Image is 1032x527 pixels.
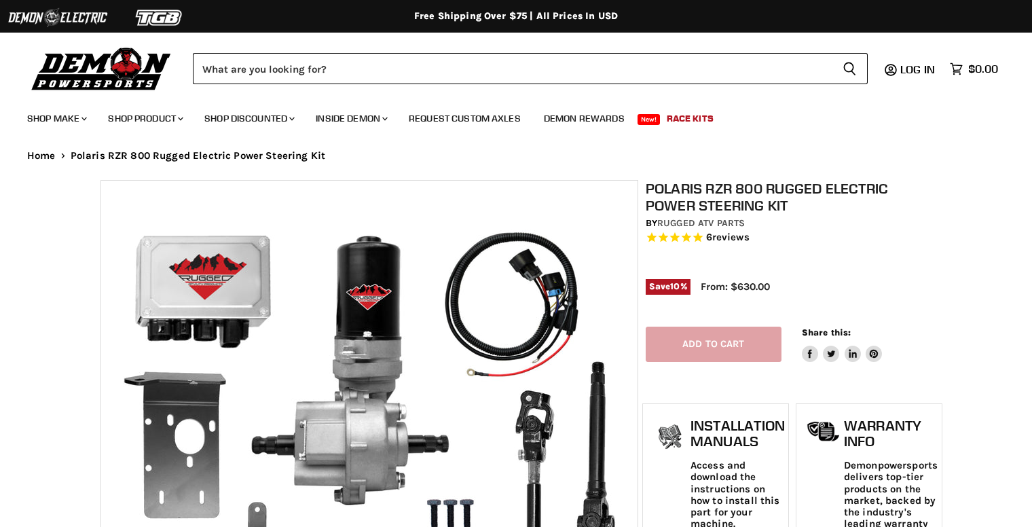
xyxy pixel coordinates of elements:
[894,63,943,75] a: Log in
[844,418,938,450] h1: Warranty Info
[638,114,661,125] span: New!
[399,105,531,132] a: Request Custom Axles
[193,53,832,84] input: Search
[706,232,750,244] span: 6 reviews
[653,421,687,455] img: install_manual-icon.png
[646,216,939,231] div: by
[17,99,995,132] ul: Main menu
[701,280,770,293] span: From: $630.00
[807,421,841,442] img: warranty-icon.png
[306,105,396,132] a: Inside Demon
[832,53,868,84] button: Search
[193,53,868,84] form: Product
[943,59,1005,79] a: $0.00
[968,62,998,75] span: $0.00
[802,327,883,363] aside: Share this:
[17,105,95,132] a: Shop Make
[900,62,935,76] span: Log in
[27,150,56,162] a: Home
[534,105,635,132] a: Demon Rewards
[71,150,326,162] span: Polaris RZR 800 Rugged Electric Power Steering Kit
[194,105,303,132] a: Shop Discounted
[98,105,191,132] a: Shop Product
[646,279,690,294] span: Save %
[670,281,680,291] span: 10
[657,217,745,229] a: Rugged ATV Parts
[657,105,724,132] a: Race Kits
[109,5,210,31] img: TGB Logo 2
[7,5,109,31] img: Demon Electric Logo 2
[646,180,939,214] h1: Polaris RZR 800 Rugged Electric Power Steering Kit
[646,231,939,245] span: Rated 5.0 out of 5 stars 6 reviews
[712,232,750,244] span: reviews
[690,418,785,450] h1: Installation Manuals
[27,44,176,92] img: Demon Powersports
[802,327,851,338] span: Share this:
